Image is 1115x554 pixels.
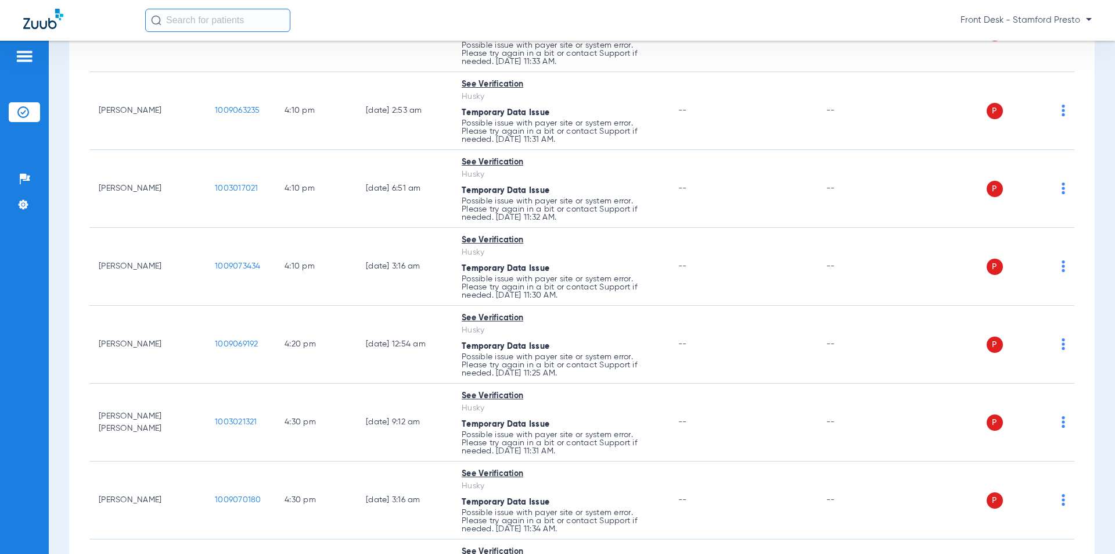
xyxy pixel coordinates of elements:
td: 4:10 PM [275,72,357,150]
span: 1003017021 [215,184,258,192]
div: See Verification [462,468,660,480]
td: -- [817,462,895,539]
span: Temporary Data Issue [462,265,549,273]
img: hamburger-icon [15,49,34,63]
p: Possible issue with payer site or system error. Please try again in a bit or contact Support if n... [462,275,660,299]
td: [DATE] 2:53 AM [357,72,452,150]
iframe: Chat Widget [1057,498,1115,554]
div: Husky [462,480,660,492]
img: group-dot-blue.svg [1062,260,1065,272]
p: Possible issue with payer site or system error. Please try again in a bit or contact Support if n... [462,431,660,455]
td: [DATE] 3:16 AM [357,462,452,539]
td: 4:30 PM [275,462,357,539]
img: Search Icon [151,15,161,26]
span: P [987,492,1003,509]
span: -- [678,418,687,426]
p: Possible issue with payer site or system error. Please try again in a bit or contact Support if n... [462,353,660,377]
td: -- [817,306,895,384]
span: P [987,337,1003,353]
p: Possible issue with payer site or system error. Please try again in a bit or contact Support if n... [462,119,660,144]
span: P [987,181,1003,197]
span: Front Desk - Stamford Presto [961,15,1092,26]
td: [DATE] 12:54 AM [357,306,452,384]
td: 4:10 PM [275,150,357,228]
td: [PERSON_NAME] [89,462,206,539]
div: See Verification [462,312,660,324]
div: Husky [462,324,660,337]
span: Temporary Data Issue [462,498,549,506]
span: P [987,414,1003,431]
p: Possible issue with payer site or system error. Please try again in a bit or contact Support if n... [462,509,660,533]
span: Temporary Data Issue [462,420,549,428]
input: Search for patients [145,9,290,32]
td: [DATE] 6:51 AM [357,150,452,228]
span: Temporary Data Issue [462,187,549,195]
td: 4:30 PM [275,384,357,462]
div: See Verification [462,78,660,91]
span: -- [678,184,687,192]
img: group-dot-blue.svg [1062,338,1065,350]
div: Husky [462,246,660,259]
div: See Verification [462,156,660,169]
div: See Verification [462,390,660,402]
span: 1009063235 [215,106,260,115]
td: [DATE] 9:12 AM [357,384,452,462]
td: [PERSON_NAME] [89,228,206,306]
p: Possible issue with payer site or system error. Please try again in a bit or contact Support if n... [462,41,660,66]
span: 1009073434 [215,262,261,270]
img: group-dot-blue.svg [1062,416,1065,428]
span: Temporary Data Issue [462,342,549,351]
div: Husky [462,169,660,181]
span: P [987,259,1003,275]
img: group-dot-blue.svg [1062,183,1065,194]
td: -- [817,384,895,462]
td: [DATE] 3:16 AM [357,228,452,306]
td: -- [817,72,895,150]
span: -- [678,340,687,348]
td: 4:10 PM [275,228,357,306]
span: 1003021321 [215,418,257,426]
td: [PERSON_NAME] [89,72,206,150]
img: group-dot-blue.svg [1062,494,1065,506]
td: [PERSON_NAME] [89,306,206,384]
p: Possible issue with payer site or system error. Please try again in a bit or contact Support if n... [462,197,660,221]
span: Temporary Data Issue [462,109,549,117]
span: -- [678,262,687,270]
img: Zuub Logo [23,9,63,29]
img: group-dot-blue.svg [1062,105,1065,116]
div: See Verification [462,234,660,246]
span: -- [678,496,687,504]
span: -- [678,106,687,115]
span: 1009070180 [215,496,261,504]
td: -- [817,228,895,306]
td: [PERSON_NAME] [89,150,206,228]
div: Husky [462,91,660,103]
span: P [987,103,1003,119]
td: [PERSON_NAME] [PERSON_NAME] [89,384,206,462]
span: 1009069192 [215,340,258,348]
td: -- [817,150,895,228]
td: 4:20 PM [275,306,357,384]
div: Husky [462,402,660,414]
